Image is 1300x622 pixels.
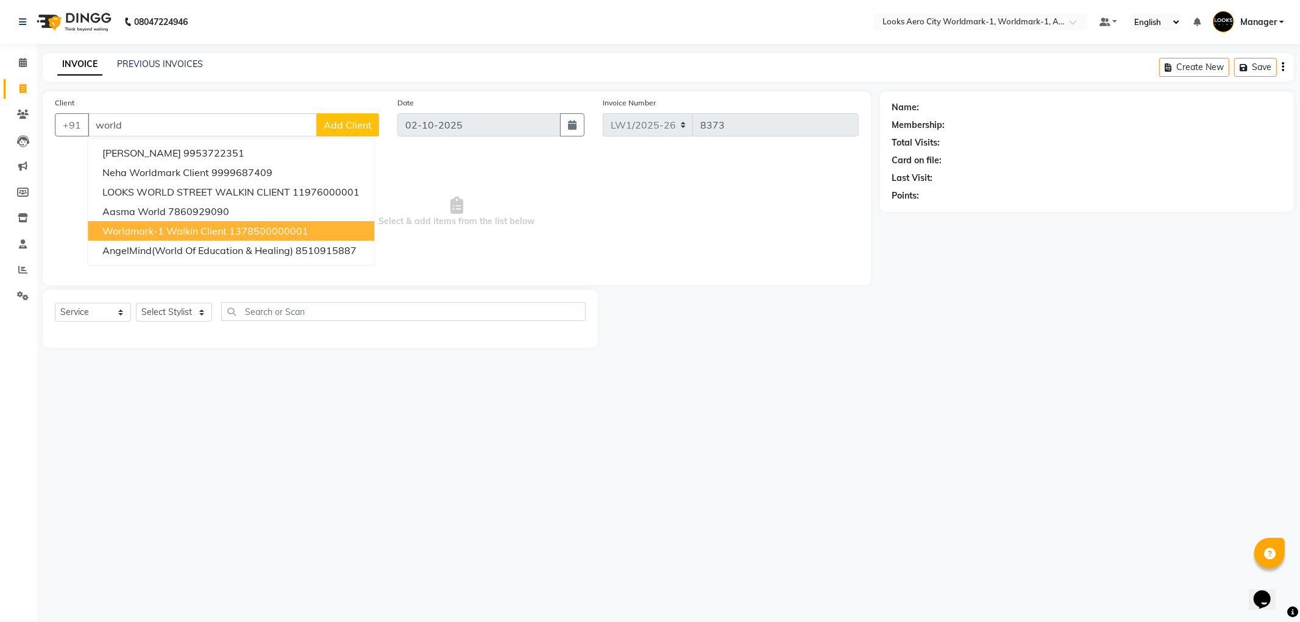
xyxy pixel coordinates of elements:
label: Client [55,97,74,108]
div: Last Visit: [892,172,933,185]
ngb-highlight: 7860929090 [168,205,229,217]
span: Worldmark-1 Walkin Client [102,225,227,237]
button: Add Client [316,113,379,136]
b: 08047224946 [134,5,188,39]
div: Membership: [892,119,945,132]
input: Search or Scan [221,302,586,321]
a: INVOICE [57,54,102,76]
button: Save [1234,58,1277,77]
img: Manager [1213,11,1234,32]
span: AngelMind(World Of Education & Healing) [102,244,293,256]
div: Card on file: [892,154,942,167]
span: Select & add items from the list below [55,151,859,273]
ngb-highlight: 1378500000001 [229,225,308,237]
ngb-highlight: 8510915887 [296,244,357,256]
span: LOOKS WORLD STREET WALKIN CLIENT [102,186,290,198]
span: neha worldmark client [102,166,209,178]
iframe: chat widget [1249,573,1288,610]
button: Create New [1159,58,1229,77]
button: +91 [55,113,89,136]
div: Name: [892,101,920,114]
span: Manager [1240,16,1277,29]
div: Total Visits: [892,136,940,149]
label: Invoice Number [603,97,656,108]
ngb-highlight: 9953722351 [183,147,244,159]
span: Aasma World [102,205,166,217]
label: Date [397,97,414,108]
span: Add Client [324,119,372,131]
a: PREVIOUS INVOICES [117,58,203,69]
img: logo [31,5,115,39]
ngb-highlight: 11976000001 [293,186,360,198]
input: Search by Name/Mobile/Email/Code [88,113,317,136]
div: Points: [892,189,920,202]
ngb-highlight: 9999687409 [211,166,272,178]
span: [PERSON_NAME] [102,147,181,159]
